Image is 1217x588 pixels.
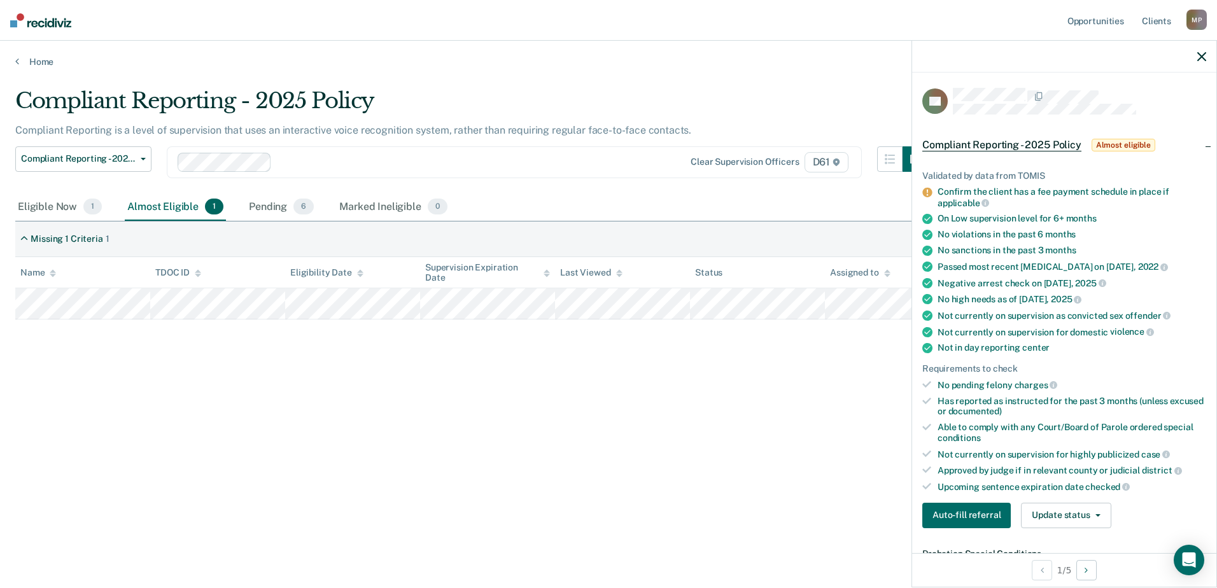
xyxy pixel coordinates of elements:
div: Eligibility Date [290,267,363,278]
div: Last Viewed [560,267,622,278]
div: No high needs as of [DATE], [938,293,1206,305]
button: Update status [1021,503,1111,528]
span: 1 [205,199,223,215]
div: On Low supervision level for 6+ [938,213,1206,224]
div: Not currently on supervision as convicted sex [938,310,1206,321]
span: documented) [948,406,1002,416]
div: Confirm the client has a fee payment schedule in place if applicable [938,186,1206,208]
button: Next Opportunity [1076,560,1097,580]
div: Eligible Now [15,193,104,221]
div: Marked Ineligible [337,193,450,221]
img: Recidiviz [10,13,71,27]
span: 2022 [1138,262,1168,272]
div: Clear supervision officers [691,157,799,167]
a: Home [15,56,1202,67]
div: Compliant Reporting - 2025 Policy [15,88,928,124]
span: 0 [428,199,447,215]
span: violence [1110,326,1154,337]
div: Approved by judge if in relevant county or judicial [938,465,1206,476]
span: offender [1125,311,1171,321]
div: Compliant Reporting - 2025 PolicyAlmost eligible [912,125,1216,165]
p: Compliant Reporting is a level of supervision that uses an interactive voice recognition system, ... [15,124,691,136]
dt: Probation Special Conditions [922,549,1206,559]
div: No sanctions in the past 3 [938,245,1206,256]
span: 1 [83,199,102,215]
div: Requirements to check [922,363,1206,374]
span: months [1066,213,1097,223]
span: Compliant Reporting - 2025 Policy [922,139,1081,151]
div: Not in day reporting [938,342,1206,353]
div: 1 / 5 [912,553,1216,587]
a: Navigate to form link [922,503,1016,528]
div: Missing 1 Criteria [31,234,102,244]
div: Status [695,267,722,278]
div: Negative arrest check on [DATE], [938,277,1206,289]
span: 6 [293,199,314,215]
div: Assigned to [830,267,890,278]
div: Able to comply with any Court/Board of Parole ordered special [938,422,1206,444]
div: Upcoming sentence expiration date [938,481,1206,493]
div: No violations in the past 6 [938,229,1206,240]
div: TDOC ID [155,267,201,278]
span: center [1022,342,1050,353]
div: Pending [246,193,316,221]
span: conditions [938,433,981,443]
div: Supervision Expiration Date [425,262,550,284]
div: Not currently on supervision for domestic [938,326,1206,338]
span: district [1142,465,1182,475]
div: Name [20,267,56,278]
div: No pending felony [938,379,1206,391]
div: M P [1186,10,1207,30]
span: checked [1085,482,1130,492]
button: Previous Opportunity [1032,560,1052,580]
div: Not currently on supervision for highly publicized [938,449,1206,460]
span: months [1045,245,1076,255]
span: 2025 [1051,294,1081,304]
span: charges [1015,380,1058,390]
div: Almost Eligible [125,193,226,221]
button: Auto-fill referral [922,503,1011,528]
div: Open Intercom Messenger [1174,545,1204,575]
span: 2025 [1075,278,1106,288]
span: D61 [805,152,848,172]
div: Validated by data from TOMIS [922,171,1206,181]
span: Compliant Reporting - 2025 Policy [21,153,136,164]
span: Almost eligible [1092,139,1155,151]
span: months [1045,229,1076,239]
div: 1 [106,234,109,244]
span: case [1141,449,1170,459]
div: Passed most recent [MEDICAL_DATA] on [DATE], [938,261,1206,272]
div: Has reported as instructed for the past 3 months (unless excused or [938,396,1206,417]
